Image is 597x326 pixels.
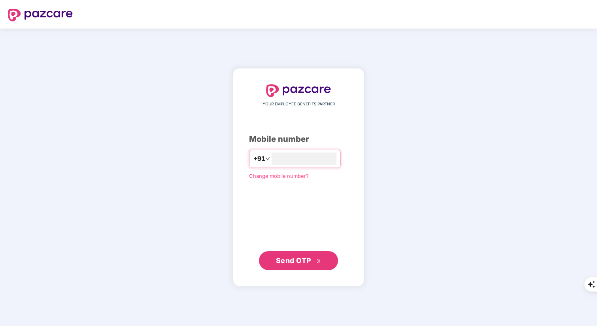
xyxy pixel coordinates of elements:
[266,84,331,97] img: logo
[253,154,265,164] span: +91
[263,101,335,107] span: YOUR EMPLOYEE BENEFITS PARTNER
[276,256,311,265] span: Send OTP
[8,9,73,21] img: logo
[316,259,321,264] span: double-right
[259,251,338,270] button: Send OTPdouble-right
[249,173,309,179] a: Change mobile number?
[265,156,270,161] span: down
[249,133,348,145] div: Mobile number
